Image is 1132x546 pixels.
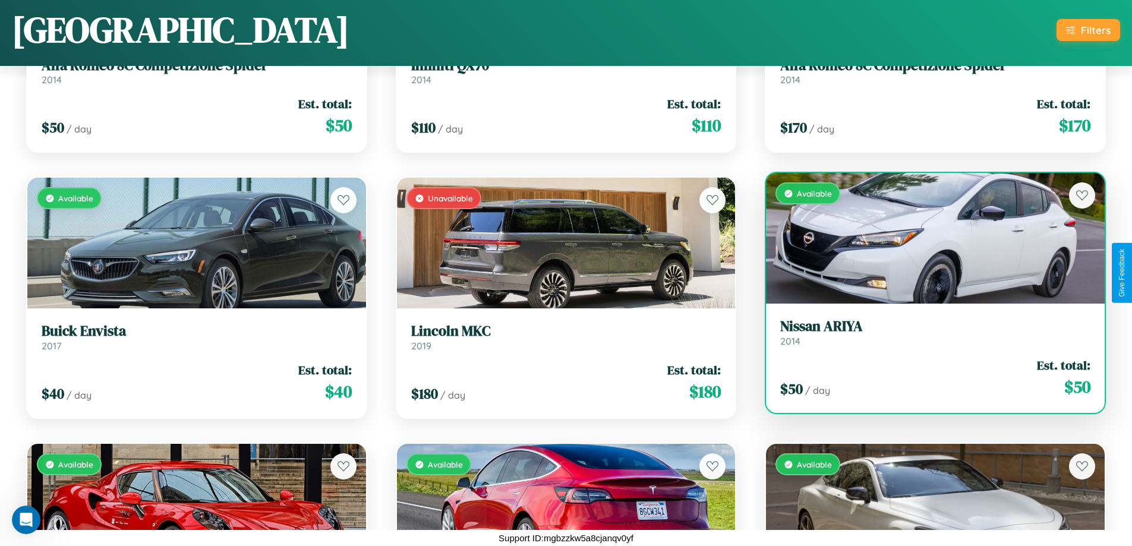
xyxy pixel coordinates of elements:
[42,74,62,86] span: 2014
[42,340,61,352] span: 2017
[67,123,92,135] span: / day
[411,384,438,403] span: $ 180
[780,57,1090,74] h3: Alfa Romeo 8C Competizione Spider
[1037,356,1090,374] span: Est. total:
[42,118,64,137] span: $ 50
[667,95,721,112] span: Est. total:
[780,335,800,347] span: 2014
[12,506,40,534] iframe: Intercom live chat
[1118,249,1126,297] div: Give Feedback
[809,123,834,135] span: / day
[1057,19,1120,41] button: Filters
[298,361,352,378] span: Est. total:
[440,389,465,401] span: / day
[58,193,93,203] span: Available
[689,380,721,403] span: $ 180
[42,57,352,74] h3: Alfa Romeo 8C Competizione Spider
[1064,375,1090,399] span: $ 50
[1037,95,1090,112] span: Est. total:
[780,118,807,137] span: $ 170
[58,459,93,469] span: Available
[780,74,800,86] span: 2014
[780,379,803,399] span: $ 50
[298,95,352,112] span: Est. total:
[780,318,1090,347] a: Nissan ARIYA2014
[1081,24,1111,36] div: Filters
[12,5,349,54] h1: [GEOGRAPHIC_DATA]
[797,459,832,469] span: Available
[428,193,473,203] span: Unavailable
[667,361,721,378] span: Est. total:
[411,74,431,86] span: 2014
[42,57,352,86] a: Alfa Romeo 8C Competizione Spider2014
[67,389,92,401] span: / day
[805,384,830,396] span: / day
[692,113,721,137] span: $ 110
[411,57,721,86] a: Infiniti QX702014
[428,459,463,469] span: Available
[411,323,721,352] a: Lincoln MKC2019
[438,123,463,135] span: / day
[1059,113,1090,137] span: $ 170
[411,118,436,137] span: $ 110
[411,323,721,340] h3: Lincoln MKC
[780,318,1090,335] h3: Nissan ARIYA
[42,384,64,403] span: $ 40
[499,530,633,546] p: Support ID: mgbzzkw5a8cjanqv0yf
[325,380,352,403] span: $ 40
[42,323,352,340] h3: Buick Envista
[780,57,1090,86] a: Alfa Romeo 8C Competizione Spider2014
[326,113,352,137] span: $ 50
[411,340,431,352] span: 2019
[797,188,832,198] span: Available
[42,323,352,352] a: Buick Envista2017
